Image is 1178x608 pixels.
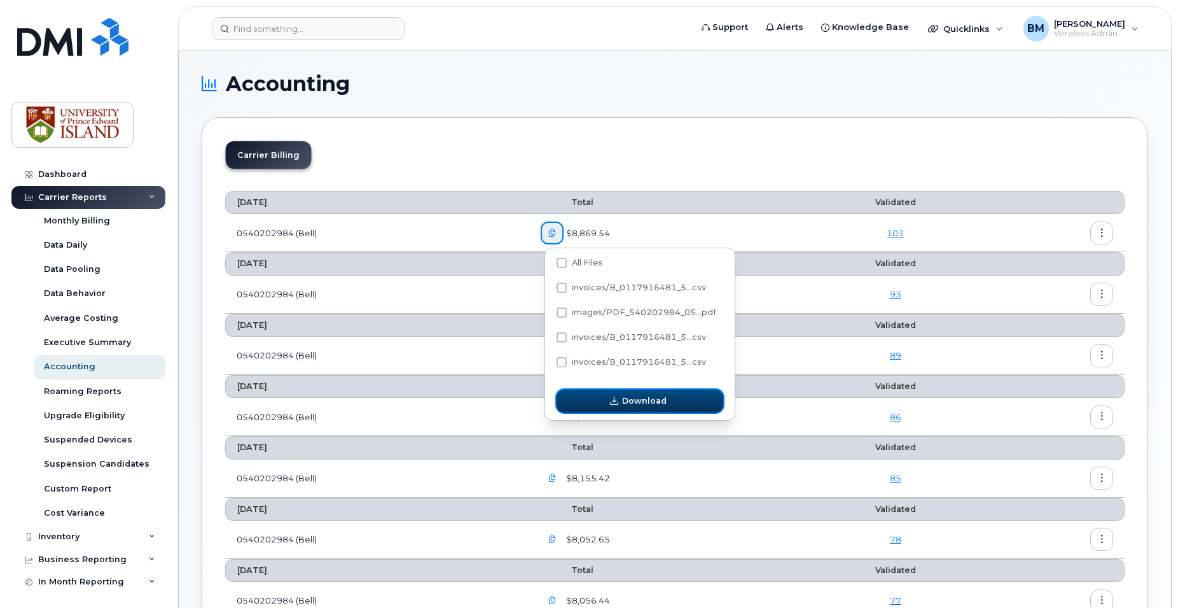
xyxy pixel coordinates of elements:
[225,436,529,459] th: [DATE]
[801,314,989,337] th: Validated
[890,350,901,360] a: 89
[557,285,706,295] span: invoices/B_0117916481_540202984_05072025_ACC.csv
[801,559,989,582] th: Validated
[225,214,529,252] td: 0540202984 (Bell)
[890,595,901,605] a: 77
[887,228,904,238] a: 103
[572,308,716,317] span: images/PDF_540202984_05...pdf
[225,314,529,337] th: [DATE]
[622,395,667,407] span: Download
[225,498,529,521] th: [DATE]
[557,360,706,369] span: invoices/B_0117916481_540202984_05072025_MOB.csv
[564,534,610,546] span: $8,052.65
[225,398,529,436] td: 0540202984 (Bell)
[801,252,989,275] th: Validated
[890,289,901,299] a: 93
[225,252,529,275] th: [DATE]
[572,258,603,267] span: All Files
[890,412,901,422] a: 86
[890,473,901,483] a: 85
[541,258,593,268] span: Total
[564,227,610,239] span: $8,869.54
[225,559,529,582] th: [DATE]
[541,442,593,452] span: Total
[225,337,529,375] td: 0540202984 (Bell)
[572,357,706,367] span: invoices/B_0117916481_5...csv
[225,276,529,314] td: 0540202984 (Bell)
[225,375,529,398] th: [DATE]
[225,521,529,559] td: 0540202984 (Bell)
[541,565,593,575] span: Total
[572,283,706,292] span: invoices/B_0117916481_5...csv
[225,191,529,214] th: [DATE]
[801,436,989,459] th: Validated
[801,375,989,398] th: Validated
[557,310,716,320] span: images/PDF_540202984_055_0000000000.pdf
[557,335,706,344] span: invoices/B_0117916481_540202984_05072025_DTL.csv
[226,74,350,94] span: Accounting
[572,332,706,342] span: invoices/B_0117916481_5...csv
[564,595,610,607] span: $8,056.44
[541,504,593,514] span: Total
[801,191,989,214] th: Validated
[541,320,593,330] span: Total
[225,460,529,498] td: 0540202984 (Bell)
[890,534,901,544] a: 78
[564,472,610,484] span: $8,155.42
[557,390,723,413] button: Download
[801,498,989,521] th: Validated
[541,381,593,391] span: Total
[541,197,593,207] span: Total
